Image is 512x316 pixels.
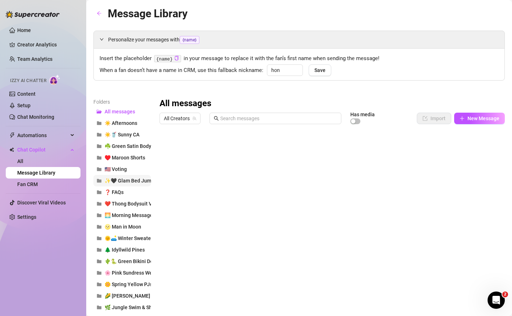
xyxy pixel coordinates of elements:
[93,129,151,140] button: ☀️🥤 Sunny CA
[93,302,151,313] button: 🌿 Jungle Swim & Shower
[174,56,179,60] span: copy
[93,256,151,267] button: 🌵🐍 Green Bikini Desert Stagecoach
[93,186,151,198] button: ❓ FAQs
[314,67,326,73] span: Save
[105,270,166,276] span: 🌸 Pink Sundress Welcome
[105,293,150,299] span: 🌽 [PERSON_NAME]
[460,116,465,121] span: plus
[97,167,102,172] span: folder
[93,233,151,244] button: 🌞🛋️ Winter Sweater Sunbask
[97,109,102,114] span: folder-open
[6,11,60,18] img: logo-BBDzfeDw.svg
[93,267,151,279] button: 🌸 Pink Sundress Welcome
[93,152,151,163] button: ♥️ Maroon Shorts
[105,201,156,207] span: ❤️ Thong Bodysuit Vid
[105,247,145,253] span: 🌲 Idyllwild Pines
[105,178,154,184] span: ✨🖤 Glam Bed Jump
[105,304,163,310] span: 🌿 Jungle Swim & Shower
[93,279,151,290] button: 🌼 Spring Yellow PJs
[17,114,54,120] a: Chat Monitoring
[17,200,66,206] a: Discover Viral Videos
[49,75,60,85] img: AI Chatter
[9,132,15,138] span: thunderbolt
[105,109,135,114] span: All messages
[17,130,68,141] span: Automations
[93,106,151,117] button: All messages
[100,37,104,41] span: expanded
[97,213,102,218] span: folder
[17,91,36,97] a: Content
[105,120,137,126] span: ☀️ Afternoons
[108,5,188,22] article: Message Library
[17,144,68,155] span: Chat Copilot
[180,36,199,44] span: {name}
[105,258,190,264] span: 🌵🐍 Green Bikini Desert Stagecoach
[97,282,102,287] span: folder
[9,147,14,152] img: Chat Copilot
[164,113,196,124] span: All Creators
[97,190,102,195] span: folder
[93,209,151,221] button: 🌅 Morning Messages
[17,170,55,176] a: Message Library
[105,224,141,230] span: 🌝 Man in Moon
[97,11,102,16] span: arrow-left
[17,39,75,50] a: Creator Analytics
[220,114,337,122] input: Search messages
[454,113,505,124] button: New Message
[97,155,102,160] span: folder
[108,36,499,44] span: Personalize your messages with
[105,166,127,172] span: 🇺🇸 Voting
[94,31,504,48] div: Personalize your messages with{name}
[105,189,124,195] span: ❓ FAQs
[214,116,219,121] span: search
[97,259,102,264] span: folder
[17,214,36,220] a: Settings
[17,27,31,33] a: Home
[160,98,211,109] h3: All messages
[105,132,139,137] span: ☀️🥤 Sunny CA
[309,64,331,76] button: Save
[97,178,102,183] span: folder
[105,155,145,161] span: ♥️ Maroon Shorts
[105,212,155,218] span: 🌅 Morning Messages
[154,55,181,63] code: {name}
[502,292,508,297] span: 2
[97,270,102,275] span: folder
[93,175,151,186] button: ✨🖤 Glam Bed Jump
[93,98,151,106] article: Folders
[97,224,102,229] span: folder
[97,293,102,298] span: folder
[93,290,151,302] button: 🌽 [PERSON_NAME]
[93,244,151,256] button: 🌲 Idyllwild Pines
[100,54,499,63] span: Insert the placeholder in your message to replace it with the fan’s first name when sending the m...
[17,181,38,187] a: Fan CRM
[97,236,102,241] span: folder
[417,113,451,124] button: Import
[93,198,151,209] button: ❤️ Thong Bodysuit Vid
[10,77,46,84] span: Izzy AI Chatter
[17,56,52,62] a: Team Analytics
[93,221,151,233] button: 🌝 Man in Moon
[93,117,151,129] button: ☀️ Afternoons
[97,305,102,310] span: folder
[488,292,505,309] iframe: Intercom live chat
[17,158,23,164] a: All
[467,116,499,121] span: New Message
[105,281,152,287] span: 🌼 Spring Yellow PJs
[97,132,102,137] span: folder
[93,140,151,152] button: ☘️ Green Satin Bodysuit Nudes
[97,201,102,206] span: folder
[93,163,151,175] button: 🇺🇸 Voting
[105,235,173,241] span: 🌞🛋️ Winter Sweater Sunbask
[100,66,263,75] span: When a fan doesn’t have a name in CRM, use this fallback nickname:
[17,103,31,108] a: Setup
[350,112,375,117] article: Has media
[174,56,179,61] button: Click to Copy
[192,116,197,121] span: team
[105,143,176,149] span: ☘️ Green Satin Bodysuit Nudes
[97,247,102,252] span: folder
[97,121,102,126] span: folder
[97,144,102,149] span: folder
